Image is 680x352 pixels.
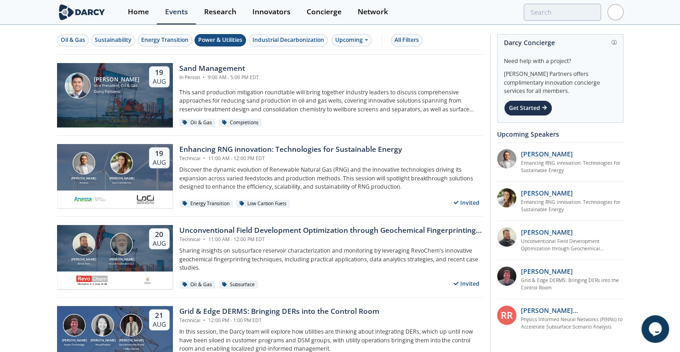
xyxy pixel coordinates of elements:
[497,188,516,208] img: 737ad19b-6c50-4cdf-92c7-29f5966a019e
[142,275,154,286] img: ovintiv.com.png
[611,40,617,45] img: information.svg
[219,281,258,289] div: Subsurface
[73,233,95,255] img: Bob Aylsworth
[179,74,259,81] div: In Person 9:00 AM - 5:00 PM EDT
[194,34,246,46] button: Power & Utilities
[521,199,623,214] a: Enhancing RNG innovation: Technologies for Sustainable Energy
[153,239,166,248] div: Aug
[504,100,552,116] div: Get Started
[607,4,623,20] img: Profile
[135,194,155,205] img: 2b793097-40cf-4f6d-9bc3-4321a642668f
[252,36,324,44] div: Industrial Decarbonization
[91,314,114,336] img: Brenda Chew
[641,315,671,343] iframe: chat widget
[521,306,623,315] p: [PERSON_NAME] [PERSON_NAME]
[69,262,98,265] div: RevoChem
[63,314,86,336] img: Jonathan Curtis
[504,51,617,65] div: Need help with a project?
[179,155,402,162] div: Technical 11:00 AM - 12:00 PM EDT
[120,314,143,336] img: Yevgeniy Postnov
[95,36,131,44] div: Sustainability
[252,8,291,16] div: Innovators
[60,338,89,343] div: [PERSON_NAME]
[94,89,139,95] div: Darcy Partners
[497,126,623,142] div: Upcoming Speakers
[153,149,166,158] div: 19
[198,36,242,44] div: Power & Utilities
[65,73,91,98] img: Ron Sasaki
[108,181,136,185] div: Loci Controls Inc.
[179,225,484,236] div: Unconventional Field Development Optimization through Geochemical Fingerprinting Technology
[219,119,262,127] div: Completions
[57,63,484,127] a: Ron Sasaki [PERSON_NAME] Vice President, Oil & Gas Darcy Partners 19 Aug Sand Management In Perso...
[521,316,623,331] a: Physics Informed Neural Networks (PINNs) to Accelerate Subsurface Scenario Analysis
[141,36,189,44] div: Energy Transition
[153,320,166,329] div: Aug
[57,144,484,208] a: Amir Akbari [PERSON_NAME] Anessa Nicole Neff [PERSON_NAME] Loci Controls Inc. 19 Aug Enhancing RN...
[450,197,484,208] div: Invited
[497,227,516,247] img: 2k2ez1SvSiOh3gKHmcgF
[179,247,484,272] p: Sharing insights on subsurface reservoir characterization and monitoring by leveraging RevoChem's...
[153,68,166,77] div: 19
[497,149,516,168] img: 1fdb2308-3d70-46db-bc64-f6eabefcce4d
[57,4,107,20] img: logo-wide.svg
[202,155,207,162] span: •
[179,281,216,289] div: Oil & Gas
[91,34,135,46] button: Sustainability
[108,257,136,262] div: [PERSON_NAME]
[202,317,207,323] span: •
[179,144,402,155] div: Enhancing RNG innovation: Technologies for Sustainable Energy
[57,225,484,289] a: Bob Aylsworth [PERSON_NAME] RevoChem John Sinclair [PERSON_NAME] Sinclair Exploration LLC 20 Aug ...
[204,8,236,16] div: Research
[153,230,166,239] div: 20
[202,236,207,242] span: •
[61,36,85,44] div: Oil & Gas
[524,4,601,21] input: Advanced Search
[179,236,484,243] div: Technical 11:00 AM - 12:00 PM EDT
[110,152,133,174] img: Nicole Neff
[236,200,290,208] div: Low Carbon Fuels
[165,8,188,16] div: Events
[76,275,108,286] img: revochem.com.png
[521,188,573,198] p: [PERSON_NAME]
[117,338,146,343] div: [PERSON_NAME]
[179,63,259,74] div: Sand Management
[504,35,617,51] div: Darcy Concierge
[179,317,379,324] div: Technical 12:00 PM - 1:00 PM EDT
[249,34,328,46] button: Industrial Decarbonization
[331,34,371,46] div: Upcoming
[94,83,139,89] div: Vice President, Oil & Gas
[179,119,216,127] div: Oil & Gas
[89,338,117,343] div: [PERSON_NAME]
[179,166,484,191] p: Discover the dynamic evolution of Renewable Natural Gas (RNG) and the innovative technologies dri...
[137,34,192,46] button: Energy Transition
[497,306,516,325] div: RR
[521,277,623,292] a: Grid & Edge DERMS: Bringing DERs into the Control Room
[108,176,136,181] div: [PERSON_NAME]
[521,238,623,253] a: Unconventional Field Development Optimization through Geochemical Fingerprinting Technology
[73,152,95,174] img: Amir Akbari
[117,343,146,351] div: Sacramento Municipal Utility District.
[497,266,516,286] img: accc9a8e-a9c1-4d58-ae37-132228efcf55
[110,233,133,255] img: John Sinclair
[69,176,98,181] div: [PERSON_NAME]
[394,36,419,44] div: All Filters
[179,306,379,317] div: Grid & Edge DERMS: Bringing DERs into the Control Room
[521,227,573,237] p: [PERSON_NAME]
[358,8,388,16] div: Network
[69,181,98,185] div: Anessa
[74,194,106,205] img: 551440aa-d0f4-4a32-b6e2-e91f2a0781fe
[521,160,623,174] a: Enhancing RNG innovation: Technologies for Sustainable Energy
[69,257,98,262] div: [PERSON_NAME]
[128,8,149,16] div: Home
[60,343,89,346] div: Aspen Technology
[201,74,206,81] span: •
[179,200,233,208] div: Energy Transition
[521,149,573,159] p: [PERSON_NAME]
[307,8,342,16] div: Concierge
[57,34,89,46] button: Oil & Gas
[450,278,484,289] div: Invited
[521,266,573,276] p: [PERSON_NAME]
[94,76,139,83] div: [PERSON_NAME]
[504,65,617,96] div: [PERSON_NAME] Partners offers complimentary innovation concierge services for all members.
